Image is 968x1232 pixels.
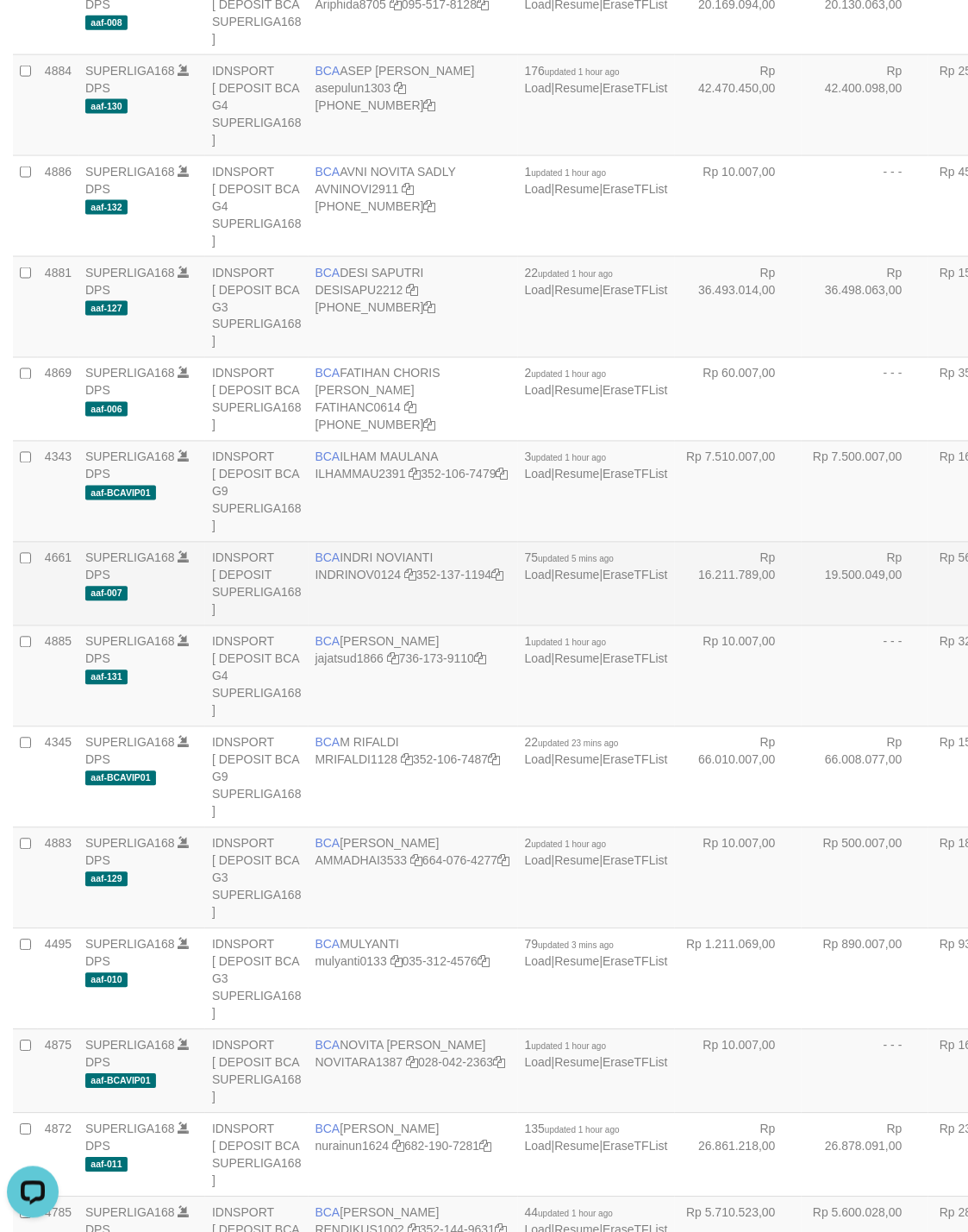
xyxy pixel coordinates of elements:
a: SUPERLIGA168 [85,1039,175,1053]
a: nurainun1624 [315,1140,390,1153]
span: BCA [315,736,340,750]
span: BCA [315,551,340,565]
a: SUPERLIGA168 [85,1122,175,1136]
td: IDNSPORT [ DEPOSIT BCA SUPERLIGA168 ] [205,1113,309,1197]
a: Resume [555,1140,600,1153]
td: IDNSPORT [ DEPOSIT BCA G4 SUPERLIGA168 ] [205,54,309,155]
a: SUPERLIGA168 [85,1206,175,1220]
a: Resume [555,753,600,767]
span: 44 [525,1206,613,1220]
span: updated 1 hour ago [538,1210,613,1219]
a: Copy 7361739110 to clipboard [474,652,486,666]
a: Load [525,753,552,767]
td: 4886 [38,155,78,256]
a: Load [525,652,552,666]
a: INDRINOV0124 [315,569,402,582]
a: Resume [555,955,600,969]
span: BCA [315,938,340,952]
td: Rp 19.500.049,00 [802,542,928,625]
a: EraseTFList [603,569,667,582]
span: aaf-BCAVIP01 [85,1074,156,1089]
span: updated 1 hour ago [532,168,607,178]
span: updated 1 hour ago [545,67,620,77]
span: BCA [315,450,340,464]
a: Resume [555,283,600,297]
span: 135 [525,1122,620,1136]
td: 4885 [38,625,78,726]
td: DPS [78,928,205,1029]
td: 4883 [38,827,78,928]
span: updated 1 hour ago [532,454,607,463]
td: IDNSPORT [ DEPOSIT BCA G9 SUPERLIGA168 ] [205,726,309,827]
span: aaf-130 [85,99,128,114]
span: 22 [525,736,619,750]
span: | | [525,266,668,297]
td: Rp 10.007,00 [675,827,802,928]
td: ILHAM MAULANA 352-106-7479 [309,441,518,542]
a: Load [525,1140,552,1153]
td: - - - [802,625,928,726]
td: 4343 [38,441,78,542]
a: Load [525,468,552,481]
span: updated 1 hour ago [532,1042,607,1052]
span: 3 [525,450,607,464]
a: Copy DESISAPU2212 to clipboard [406,283,418,297]
td: INDRI NOVIANTI 352-137-1194 [309,542,518,625]
a: Copy jajatsud1866 to clipboard [387,652,399,666]
a: Resume [555,384,600,398]
a: Copy MRIFALDI1128 to clipboard [401,753,413,767]
a: EraseTFList [603,283,667,297]
td: Rp 36.498.063,00 [802,256,928,357]
td: IDNSPORT [ DEPOSIT BCA G9 SUPERLIGA168 ] [205,441,309,542]
span: aaf-011 [85,1158,128,1172]
td: Rp 26.878.091,00 [802,1113,928,1197]
a: Copy 3521067479 to clipboard [496,468,509,481]
td: DPS [78,1029,205,1113]
a: Copy FATIHANC0614 to clipboard [404,401,416,415]
td: DPS [78,827,205,928]
span: BCA [315,367,340,380]
td: Rp 7.510.007,00 [675,441,802,542]
span: BCA [315,1039,340,1053]
td: DPS [78,256,205,357]
span: | | [525,367,668,398]
td: FATIHAN CHORIS [PERSON_NAME] [PHONE_NUMBER] [309,357,518,441]
a: Copy AMMADHAI3533 to clipboard [410,854,422,868]
td: DPS [78,542,205,625]
td: [PERSON_NAME] 736-173-9110 [309,625,518,726]
a: Load [525,81,552,95]
a: Copy 4062281875 to clipboard [424,98,436,112]
td: Rp 10.007,00 [675,625,802,726]
td: DPS [78,54,205,155]
span: 2 [525,837,607,851]
span: aaf-131 [85,670,128,685]
a: SUPERLIGA168 [85,165,175,179]
a: Resume [555,854,600,868]
td: IDNSPORT [ DEPOSIT BCA G4 SUPERLIGA168 ] [205,625,309,726]
td: [PERSON_NAME] 682-190-7281 [309,1113,518,1197]
td: IDNSPORT [ DEPOSIT BCA G3 SUPERLIGA168 ] [205,827,309,928]
span: updated 23 mins ago [538,739,618,749]
span: | | [525,165,668,196]
a: Load [525,384,552,398]
a: DESISAPU2212 [315,283,403,297]
a: EraseTFList [603,753,667,767]
a: Copy asepulun1303 to clipboard [394,81,406,95]
span: updated 1 hour ago [532,638,607,648]
span: aaf-008 [85,16,128,30]
td: 4875 [38,1029,78,1113]
td: 4495 [38,928,78,1029]
td: Rp 42.470.450,00 [675,54,802,155]
a: AVNINOVI2911 [315,182,399,196]
span: 75 [525,551,614,565]
td: 4881 [38,256,78,357]
a: Copy NOVITARA1387 to clipboard [406,1056,418,1070]
td: Rp 500.007,00 [802,827,928,928]
td: NOVITA [PERSON_NAME] 028-042-2363 [309,1029,518,1113]
span: updated 3 mins ago [538,941,614,951]
a: FATIHANC0614 [315,401,401,415]
span: aaf-127 [85,301,128,316]
td: Rp 66.010.007,00 [675,726,802,827]
a: EraseTFList [603,468,667,481]
td: IDNSPORT [ DEPOSIT BCA SUPERLIGA168 ] [205,1029,309,1113]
